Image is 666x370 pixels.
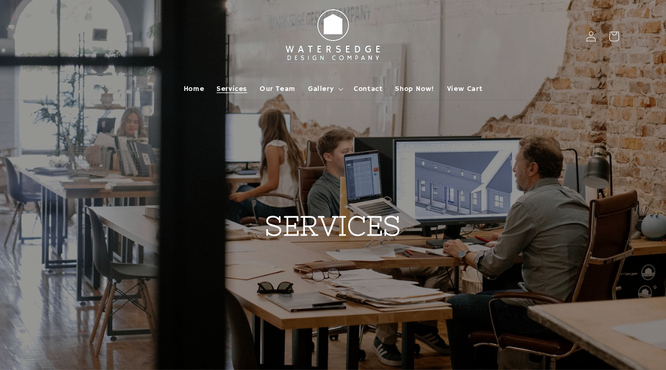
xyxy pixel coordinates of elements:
[308,84,334,94] span: Gallery
[177,78,210,100] a: Home
[210,78,253,100] a: Services
[441,78,489,100] a: View Cart
[348,78,389,100] a: Contact
[395,84,434,94] span: Shop Now!
[302,78,348,100] summary: Gallery
[389,78,440,100] a: Shop Now!
[265,210,401,241] strong: SERVICES
[354,84,382,94] span: Contact
[260,84,296,94] span: Our Team
[184,84,204,94] span: Home
[447,84,482,94] span: View Cart
[276,4,390,69] img: Watersedge Design Co
[216,84,247,94] span: Services
[253,78,302,100] a: Our Team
